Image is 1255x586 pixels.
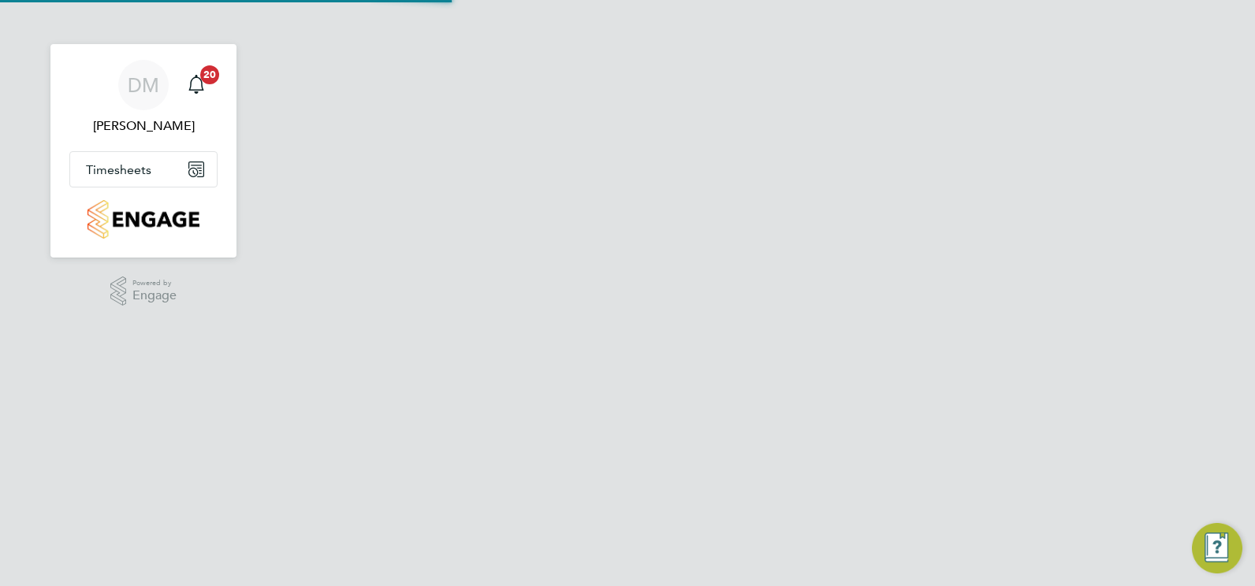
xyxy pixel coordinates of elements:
nav: Main navigation [50,44,236,258]
span: Powered by [132,276,177,290]
a: Powered byEngage [110,276,177,306]
a: 20 [181,60,212,110]
img: countryside-properties-logo-retina.png [88,200,199,239]
span: Diane McCaffrey [69,117,218,135]
a: Go to home page [69,200,218,239]
span: Engage [132,289,177,302]
a: DM[PERSON_NAME] [69,60,218,135]
span: 20 [200,65,219,84]
span: DM [128,75,159,95]
span: Timesheets [86,162,151,177]
button: Engage Resource Center [1192,523,1242,573]
button: Timesheets [70,152,217,187]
